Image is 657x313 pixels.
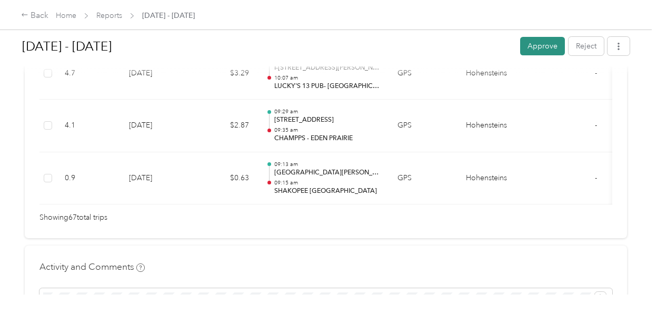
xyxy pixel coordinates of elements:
[389,100,457,152] td: GPS
[194,100,257,152] td: $2.87
[274,168,381,178] p: [GEOGRAPHIC_DATA][PERSON_NAME], [GEOGRAPHIC_DATA]
[595,69,597,77] span: -
[274,115,381,125] p: [STREET_ADDRESS]
[21,9,48,22] div: Back
[22,34,513,59] h1: Sep 21 - Oct 4, 2025
[96,11,122,20] a: Reports
[457,100,536,152] td: Hohensteins
[274,134,381,143] p: CHAMPPS - EDEN PRAIRIE
[595,121,597,130] span: -
[121,100,194,152] td: [DATE]
[520,37,565,55] button: Approve
[274,126,381,134] p: 09:35 am
[598,254,657,313] iframe: Everlance-gr Chat Button Frame
[121,152,194,205] td: [DATE]
[39,260,145,273] h4: Activity and Comments
[595,173,597,182] span: -
[274,161,381,168] p: 09:13 am
[274,108,381,115] p: 09:29 am
[194,152,257,205] td: $0.63
[569,37,604,55] button: Reject
[457,152,536,205] td: Hohensteins
[39,212,107,223] span: Showing 67 total trips
[142,10,195,21] span: [DATE] - [DATE]
[389,152,457,205] td: GPS
[274,187,381,196] p: SHAKOPEE [GEOGRAPHIC_DATA]
[274,74,381,82] p: 10:07 am
[56,11,76,20] a: Home
[56,152,121,205] td: 0.9
[274,82,381,91] p: LUCKY'S 13 PUB- [GEOGRAPHIC_DATA]
[56,100,121,152] td: 4.1
[274,179,381,187] p: 09:15 am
